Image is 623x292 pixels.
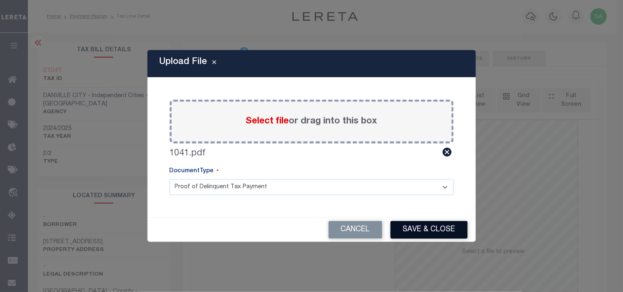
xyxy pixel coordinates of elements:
span: Select file [246,117,289,126]
label: 1041.pdf [170,147,206,160]
button: Cancel [329,221,382,239]
button: Close [207,59,222,68]
label: or drag into this box [246,115,377,128]
button: Save & Close [391,221,468,239]
label: DocumentType [170,167,219,176]
h5: Upload File [160,57,207,67]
